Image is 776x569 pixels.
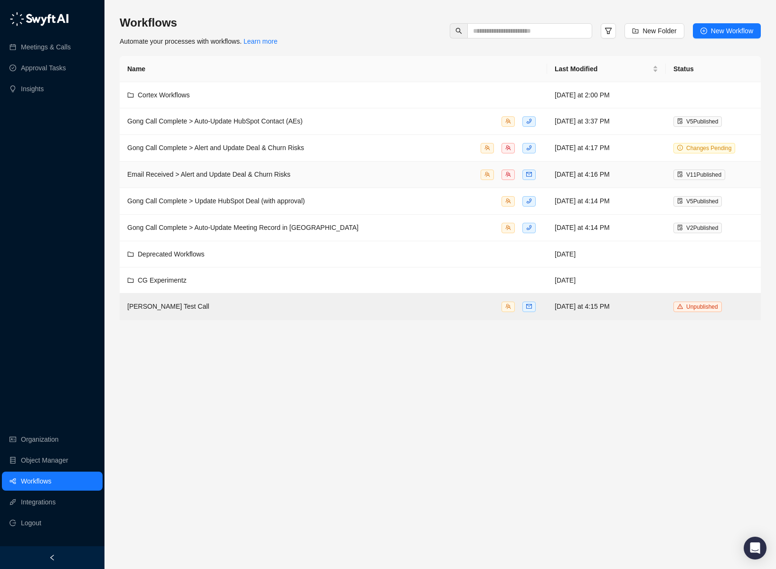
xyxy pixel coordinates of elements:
span: V 5 Published [686,198,718,205]
span: search [455,28,462,34]
td: [DATE] [547,241,666,267]
span: team [505,225,511,230]
td: [DATE] at 4:16 PM [547,161,666,188]
span: team [505,145,511,151]
span: V 2 Published [686,225,718,231]
span: file-done [677,198,683,204]
span: team [505,198,511,204]
span: phone [526,118,532,124]
span: Gong Call Complete > Auto-Update HubSpot Contact (AEs) [127,117,303,125]
span: Last Modified [555,64,651,74]
span: Gong Call Complete > Update HubSpot Deal (with approval) [127,197,305,205]
td: [DATE] at 2:00 PM [547,82,666,108]
td: [DATE] at 4:14 PM [547,188,666,215]
span: mail [526,303,532,309]
span: file-done [677,225,683,230]
span: folder-add [632,28,639,34]
span: filter [605,27,612,35]
span: folder [127,92,134,98]
span: left [49,554,56,561]
span: folder [127,251,134,257]
td: [DATE] at 4:14 PM [547,215,666,241]
h3: Workflows [120,15,277,30]
span: plus-circle [700,28,707,34]
span: Unpublished [686,303,718,310]
span: Gong Call Complete > Alert and Update Deal & Churn Risks [127,144,304,152]
span: mail [526,171,532,177]
button: New Workflow [693,23,761,38]
span: New Folder [643,26,677,36]
a: Integrations [21,493,56,512]
span: Deprecated Workflows [138,250,205,258]
td: [DATE] at 3:37 PM [547,108,666,135]
span: info-circle [677,145,683,151]
span: Changes Pending [686,145,731,152]
a: Approval Tasks [21,58,66,77]
th: Last Modified [547,56,666,82]
span: V 5 Published [686,118,718,125]
div: Open Intercom Messenger [744,537,767,560]
span: phone [526,225,532,230]
a: Insights [21,79,44,98]
a: Organization [21,430,58,449]
span: Cortex Workflows [138,91,189,99]
span: Logout [21,513,41,532]
span: New Workflow [711,26,753,36]
span: phone [526,145,532,151]
th: Name [120,56,547,82]
span: [PERSON_NAME] Test Call [127,303,209,310]
span: team [505,171,511,177]
img: logo-05li4sbe.png [9,12,69,26]
button: New Folder [625,23,684,38]
span: file-done [677,118,683,124]
span: Email Received > Alert and Update Deal & Churn Risks [127,171,291,178]
span: Automate your processes with workflows. [120,38,277,45]
span: team [484,171,490,177]
span: folder [127,277,134,284]
span: team [505,303,511,309]
a: Learn more [244,38,278,45]
span: phone [526,198,532,204]
th: Status [666,56,761,82]
span: Gong Call Complete > Auto-Update Meeting Record in [GEOGRAPHIC_DATA] [127,224,359,231]
span: V 11 Published [686,171,721,178]
span: logout [9,520,16,526]
a: Meetings & Calls [21,38,71,57]
td: [DATE] at 4:15 PM [547,294,666,320]
span: warning [677,303,683,309]
span: team [484,145,490,151]
span: file-done [677,171,683,177]
span: CG Experimentz [138,276,187,284]
a: Workflows [21,472,51,491]
td: [DATE] [547,267,666,294]
span: team [505,118,511,124]
td: [DATE] at 4:17 PM [547,135,666,161]
a: Object Manager [21,451,68,470]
